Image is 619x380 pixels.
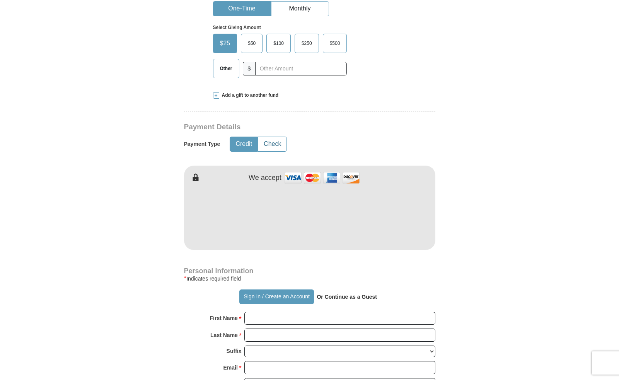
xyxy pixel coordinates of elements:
[213,25,261,30] strong: Select Giving Amount
[271,2,329,16] button: Monthly
[216,63,236,74] span: Other
[216,38,234,49] span: $25
[184,141,220,147] h5: Payment Type
[184,274,435,283] div: Indicates required field
[326,38,344,49] span: $500
[258,137,286,151] button: Check
[210,313,238,324] strong: First Name
[249,174,281,182] h4: We accept
[230,137,257,151] button: Credit
[243,62,256,75] span: $
[213,2,271,16] button: One-Time
[269,38,288,49] span: $100
[283,169,361,186] img: credit cards accepted
[244,38,259,49] span: $50
[223,362,238,373] strong: Email
[210,330,238,341] strong: Last Name
[227,346,242,356] strong: Suffix
[317,294,377,300] strong: Or Continue as a Guest
[219,92,279,99] span: Add a gift to another fund
[298,38,316,49] span: $250
[239,289,314,304] button: Sign In / Create an Account
[255,62,347,75] input: Other Amount
[184,123,381,132] h3: Payment Details
[184,268,435,274] h4: Personal Information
